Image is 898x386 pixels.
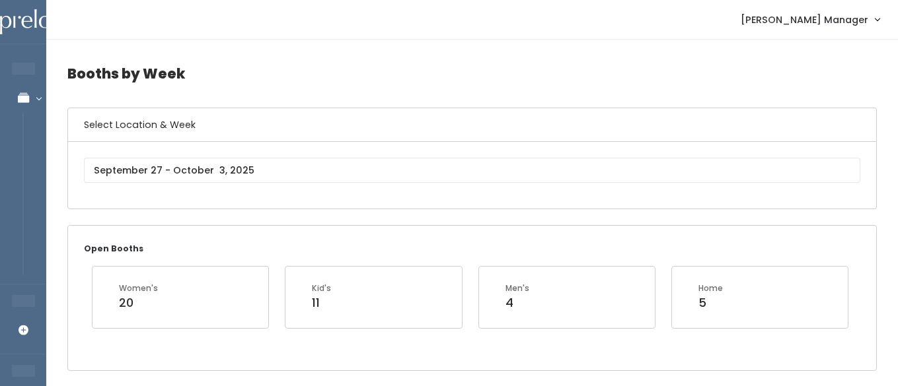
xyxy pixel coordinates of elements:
[67,55,877,92] h4: Booths by Week
[505,294,529,311] div: 4
[312,282,331,294] div: Kid's
[84,158,860,183] input: September 27 - October 3, 2025
[119,294,158,311] div: 20
[312,294,331,311] div: 11
[698,282,723,294] div: Home
[505,282,529,294] div: Men's
[119,282,158,294] div: Women's
[728,5,893,34] a: [PERSON_NAME] Manager
[84,243,143,254] small: Open Booths
[741,13,868,27] span: [PERSON_NAME] Manager
[68,108,876,142] h6: Select Location & Week
[698,294,723,311] div: 5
